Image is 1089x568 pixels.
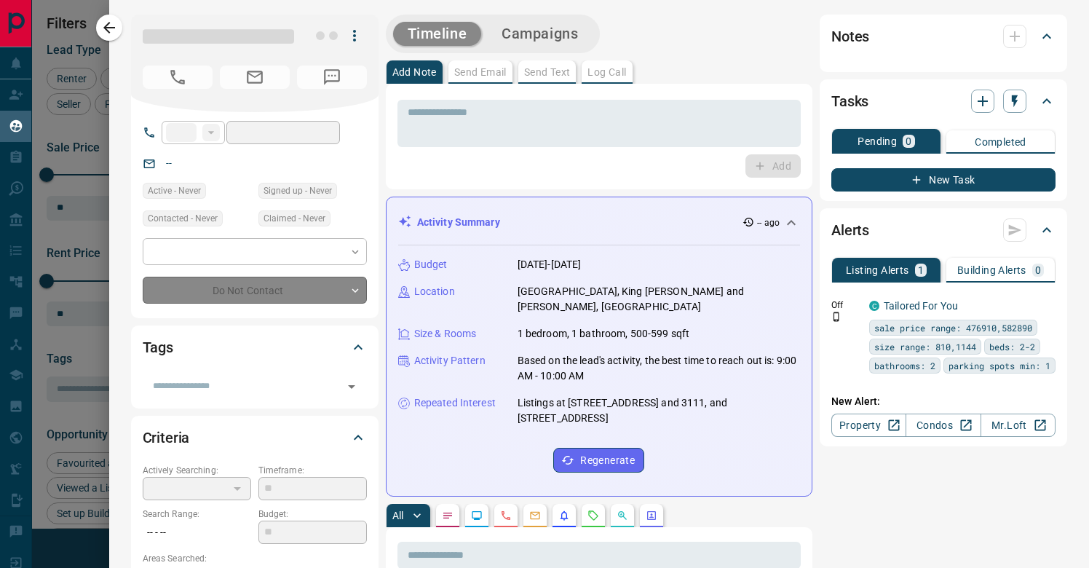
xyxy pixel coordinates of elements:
p: Listings at [STREET_ADDRESS] and 3111, and [STREET_ADDRESS] [518,395,800,426]
span: No Number [143,66,213,89]
a: Property [831,414,906,437]
h2: Alerts [831,218,869,242]
p: All [392,510,404,521]
p: 1 bedroom, 1 bathroom, 500-599 sqft [518,326,690,342]
p: 0 [1035,265,1041,275]
div: Do Not Contact [143,277,367,304]
p: Search Range: [143,508,251,521]
p: New Alert: [831,394,1056,409]
p: Activity Summary [417,215,500,230]
p: Areas Searched: [143,552,367,565]
span: No Email [220,66,290,89]
span: Signed up - Never [264,184,332,198]
svg: Opportunities [617,510,628,521]
p: 1 [918,265,924,275]
p: -- ago [757,216,780,229]
span: No Number [297,66,367,89]
span: parking spots min: 1 [949,358,1050,373]
p: Budget [414,257,448,272]
p: Add Note [392,67,437,77]
p: 0 [906,136,911,146]
p: Budget: [258,508,367,521]
p: Listing Alerts [846,265,909,275]
div: Activity Summary-- ago [398,209,800,236]
a: Condos [906,414,981,437]
p: Completed [975,137,1026,147]
button: Timeline [393,22,482,46]
div: Notes [831,19,1056,54]
p: Timeframe: [258,464,367,477]
svg: Push Notification Only [831,312,841,322]
h2: Tasks [831,90,868,113]
p: Building Alerts [957,265,1026,275]
p: Pending [858,136,897,146]
div: Criteria [143,420,367,455]
span: Contacted - Never [148,211,218,226]
a: -- [166,157,172,169]
div: Tasks [831,84,1056,119]
svg: Calls [500,510,512,521]
div: Alerts [831,213,1056,248]
span: beds: 2-2 [989,339,1035,354]
svg: Agent Actions [646,510,657,521]
svg: Listing Alerts [558,510,570,521]
span: size range: 810,1144 [874,339,976,354]
span: sale price range: 476910,582890 [874,320,1032,335]
p: Size & Rooms [414,326,477,342]
span: Active - Never [148,184,201,198]
a: Tailored For You [884,300,958,312]
p: Based on the lead's activity, the best time to reach out is: 9:00 AM - 10:00 AM [518,353,800,384]
p: Repeated Interest [414,395,496,411]
p: Actively Searching: [143,464,251,477]
svg: Requests [587,510,599,521]
span: Claimed - Never [264,211,325,226]
svg: Notes [442,510,454,521]
div: condos.ca [869,301,879,311]
p: [DATE]-[DATE] [518,257,582,272]
p: -- - -- [143,521,251,545]
p: Activity Pattern [414,353,486,368]
button: Campaigns [487,22,593,46]
h2: Notes [831,25,869,48]
button: New Task [831,168,1056,192]
svg: Lead Browsing Activity [471,510,483,521]
p: [GEOGRAPHIC_DATA], King [PERSON_NAME] and [PERSON_NAME], [GEOGRAPHIC_DATA] [518,284,800,315]
h2: Criteria [143,426,190,449]
span: bathrooms: 2 [874,358,935,373]
button: Regenerate [553,448,644,473]
h2: Tags [143,336,173,359]
div: Tags [143,330,367,365]
a: Mr.Loft [981,414,1056,437]
button: Open [341,376,362,397]
p: Off [831,299,860,312]
p: Location [414,284,455,299]
svg: Emails [529,510,541,521]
